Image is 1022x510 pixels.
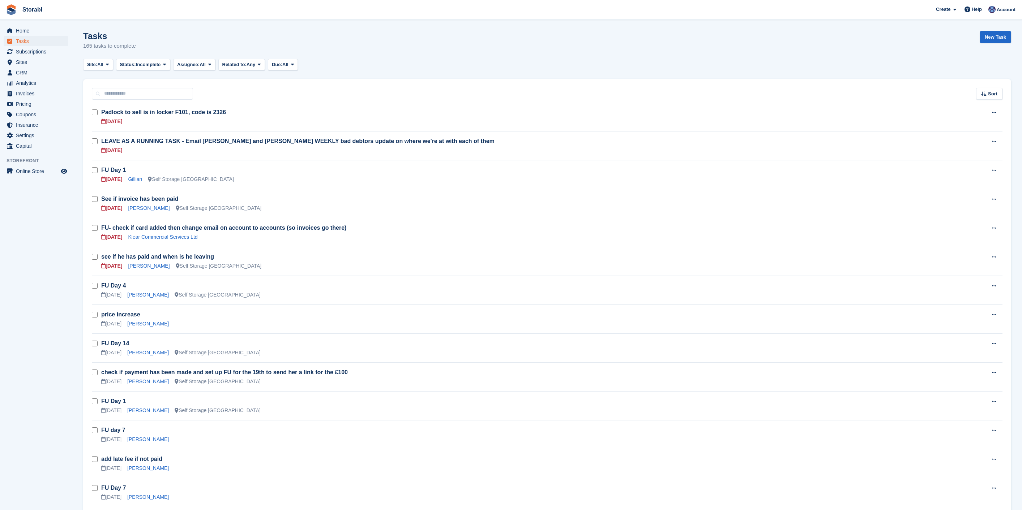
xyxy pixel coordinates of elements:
[101,282,126,289] a: FU Day 4
[4,78,68,88] a: menu
[127,321,169,327] a: [PERSON_NAME]
[16,57,59,67] span: Sites
[4,99,68,109] a: menu
[101,369,348,375] a: check if payment has been made and set up FU for the 19th to send her a link for the £100
[116,59,170,71] button: Status: Incomplete
[4,130,68,141] a: menu
[4,120,68,130] a: menu
[16,130,59,141] span: Settings
[101,291,121,299] div: [DATE]
[101,427,125,433] a: FU day 7
[128,176,142,182] a: Gillian
[101,118,122,125] div: [DATE]
[218,59,265,71] button: Related to: Any
[101,225,346,231] a: FU- check if card added then change email on account to accounts (so invoices go there)
[272,61,282,68] span: Due:
[16,26,59,36] span: Home
[16,120,59,130] span: Insurance
[16,109,59,120] span: Coupons
[16,166,59,176] span: Online Store
[101,204,122,212] div: [DATE]
[4,36,68,46] a: menu
[4,68,68,78] a: menu
[268,59,298,71] button: Due: All
[101,262,122,270] div: [DATE]
[128,205,170,211] a: [PERSON_NAME]
[148,176,234,183] div: Self Storage [GEOGRAPHIC_DATA]
[997,6,1015,13] span: Account
[176,262,262,270] div: Self Storage [GEOGRAPHIC_DATA]
[988,90,997,98] span: Sort
[127,465,169,471] a: [PERSON_NAME]
[101,109,226,115] a: Padlock to sell is in locker F101, code is 2326
[4,88,68,99] a: menu
[101,378,121,385] div: [DATE]
[101,436,121,443] div: [DATE]
[175,407,261,414] div: Self Storage [GEOGRAPHIC_DATA]
[97,61,103,68] span: All
[101,196,178,202] a: See if invoice has been paid
[7,157,72,164] span: Storefront
[101,485,126,491] a: FU Day 7
[101,464,121,472] div: [DATE]
[101,320,121,328] div: [DATE]
[101,456,162,462] a: add late fee if not paid
[16,88,59,99] span: Invoices
[101,493,121,501] div: [DATE]
[222,61,247,68] span: Related to:
[101,147,122,154] div: [DATE]
[60,167,68,176] a: Preview store
[120,61,136,68] span: Status:
[4,26,68,36] a: menu
[16,141,59,151] span: Capital
[127,350,169,355] a: [PERSON_NAME]
[101,167,126,173] a: FU Day 1
[101,340,129,346] a: FU Day 14
[6,4,17,15] img: stora-icon-8386f47178a22dfd0bd8f6a31ec36ba5ce8667c1dd55bd0f319d3a0aa187defe.svg
[83,42,136,50] p: 165 tasks to complete
[127,292,169,298] a: [PERSON_NAME]
[980,31,1011,43] a: New Task
[101,407,121,414] div: [DATE]
[247,61,256,68] span: Any
[101,398,126,404] a: FU Day 1
[16,68,59,78] span: CRM
[101,233,122,241] div: [DATE]
[175,291,261,299] div: Self Storage [GEOGRAPHIC_DATA]
[83,59,113,71] button: Site: All
[175,378,261,385] div: Self Storage [GEOGRAPHIC_DATA]
[16,78,59,88] span: Analytics
[200,61,206,68] span: All
[936,6,950,13] span: Create
[4,57,68,67] a: menu
[136,61,161,68] span: Incomplete
[128,234,197,240] a: Klear Commercial Services Ltd
[127,494,169,500] a: [PERSON_NAME]
[4,47,68,57] a: menu
[128,263,170,269] a: [PERSON_NAME]
[101,138,495,144] a: LEAVE AS A RUNNING TASK - Email [PERSON_NAME] and [PERSON_NAME] WEEKLY bad debtors update on wher...
[177,61,200,68] span: Assignee:
[83,31,136,41] h1: Tasks
[101,349,121,356] div: [DATE]
[127,379,169,384] a: [PERSON_NAME]
[127,436,169,442] a: [PERSON_NAME]
[16,47,59,57] span: Subscriptions
[101,176,122,183] div: [DATE]
[176,204,262,212] div: Self Storage [GEOGRAPHIC_DATA]
[16,99,59,109] span: Pricing
[87,61,97,68] span: Site:
[101,311,140,317] a: price increase
[175,349,261,356] div: Self Storage [GEOGRAPHIC_DATA]
[988,6,996,13] img: Tegan Ewart
[127,407,169,413] a: [PERSON_NAME]
[20,4,45,16] a: Storabl
[101,254,214,260] a: see if he has paid and when is he leaving
[282,61,288,68] span: All
[4,109,68,120] a: menu
[972,6,982,13] span: Help
[4,166,68,176] a: menu
[173,59,215,71] button: Assignee: All
[16,36,59,46] span: Tasks
[4,141,68,151] a: menu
